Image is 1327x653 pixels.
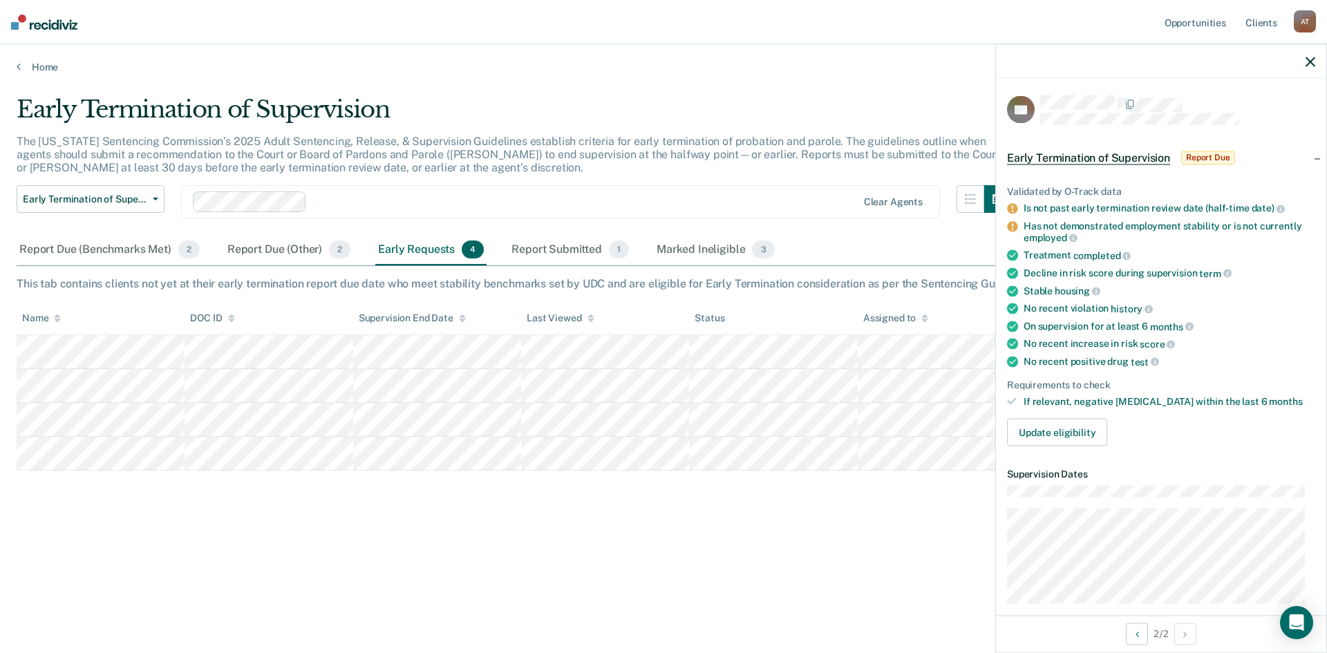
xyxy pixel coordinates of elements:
[462,240,484,258] span: 4
[1007,469,1315,480] dt: Supervision Dates
[654,235,778,265] div: Marked Ineligible
[17,95,1012,135] div: Early Termination of Supervision
[1024,202,1315,215] div: Is not past early termination review date (half-time date)
[1024,356,1315,368] div: No recent positive drug
[996,615,1326,652] div: 2 / 2
[1055,285,1100,296] span: housing
[17,235,203,265] div: Report Due (Benchmarks Met)
[1199,267,1231,278] span: term
[1007,185,1315,197] div: Validated by O-Track data
[996,135,1326,180] div: Early Termination of SupervisionReport Due
[329,240,350,258] span: 2
[1280,606,1313,639] div: Open Intercom Messenger
[17,61,1310,73] a: Home
[527,312,594,324] div: Last Viewed
[1269,396,1302,407] span: months
[17,135,1000,174] p: The [US_STATE] Sentencing Commission’s 2025 Adult Sentencing, Release, & Supervision Guidelines e...
[178,240,200,258] span: 2
[1024,303,1315,315] div: No recent violation
[17,277,1310,290] div: This tab contains clients not yet at their early termination report due date who meet stability b...
[509,235,632,265] div: Report Submitted
[1024,320,1315,332] div: On supervision for at least 6
[1174,623,1196,645] button: Next Opportunity
[609,240,629,258] span: 1
[1131,356,1159,367] span: test
[22,312,61,324] div: Name
[1007,379,1315,390] div: Requirements to check
[1294,10,1316,32] div: A T
[1126,623,1148,645] button: Previous Opportunity
[1007,151,1170,164] span: Early Termination of Supervision
[1073,250,1131,261] span: completed
[190,312,234,324] div: DOC ID
[11,15,77,30] img: Recidiviz
[1024,285,1315,297] div: Stable
[1140,339,1175,350] span: score
[1150,321,1194,332] span: months
[695,312,724,324] div: Status
[1024,267,1315,280] div: Decline in risk score during supervision
[863,312,928,324] div: Assigned to
[1007,419,1107,446] button: Update eligibility
[225,235,353,265] div: Report Due (Other)
[864,196,923,208] div: Clear agents
[23,193,147,205] span: Early Termination of Supervision
[1111,303,1153,314] span: history
[752,240,774,258] span: 3
[1181,151,1235,164] span: Report Due
[359,312,466,324] div: Supervision End Date
[1024,396,1315,408] div: If relevant, negative [MEDICAL_DATA] within the last 6
[375,235,487,265] div: Early Requests
[1024,338,1315,350] div: No recent increase in risk
[1024,249,1315,262] div: Treatment
[1024,220,1315,244] div: Has not demonstrated employment stability or is not currently employed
